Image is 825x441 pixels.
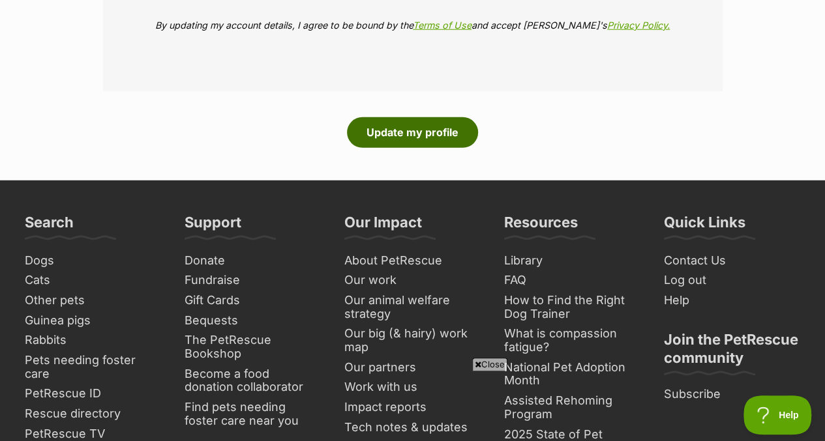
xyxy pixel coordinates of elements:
[123,18,703,32] p: By updating my account details, I agree to be bound by the and accept [PERSON_NAME]'s
[20,270,166,291] a: Cats
[20,350,166,384] a: Pets needing foster care
[20,404,166,424] a: Rescue directory
[179,311,326,331] a: Bequests
[499,291,646,324] a: How to Find the Right Dog Trainer
[20,311,166,331] a: Guinea pigs
[499,270,646,291] a: FAQ
[339,270,486,291] a: Our work
[20,330,166,350] a: Rabbits
[20,291,166,311] a: Other pets
[179,291,326,311] a: Gift Cards
[185,213,241,239] h3: Support
[499,358,646,391] a: National Pet Adoption Month
[664,213,745,239] h3: Quick Links
[339,291,486,324] a: Our animal welfare strategy
[339,324,486,357] a: Our big (& hairy) work map
[499,324,646,357] a: What is compassion fatigue?
[339,251,486,271] a: About PetRescue
[659,291,805,311] a: Help
[179,251,326,271] a: Donate
[659,251,805,271] a: Contact Us
[344,213,422,239] h3: Our Impact
[659,270,805,291] a: Log out
[743,395,812,434] iframe: Help Scout Beacon - Open
[664,330,800,375] h3: Join the PetRescue community
[339,358,486,378] a: Our partners
[413,20,472,31] a: Terms of Use
[20,384,166,404] a: PetRescue ID
[179,364,326,397] a: Become a food donation collaborator
[179,330,326,363] a: The PetRescue Bookshop
[347,117,478,147] button: Update my profile
[499,251,646,271] a: Library
[175,376,650,434] iframe: Advertisement
[504,213,578,239] h3: Resources
[179,270,326,291] a: Fundraise
[659,384,805,405] a: Subscribe
[607,20,670,31] a: Privacy Policy.
[472,358,507,371] span: Close
[20,251,166,271] a: Dogs
[25,213,74,239] h3: Search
